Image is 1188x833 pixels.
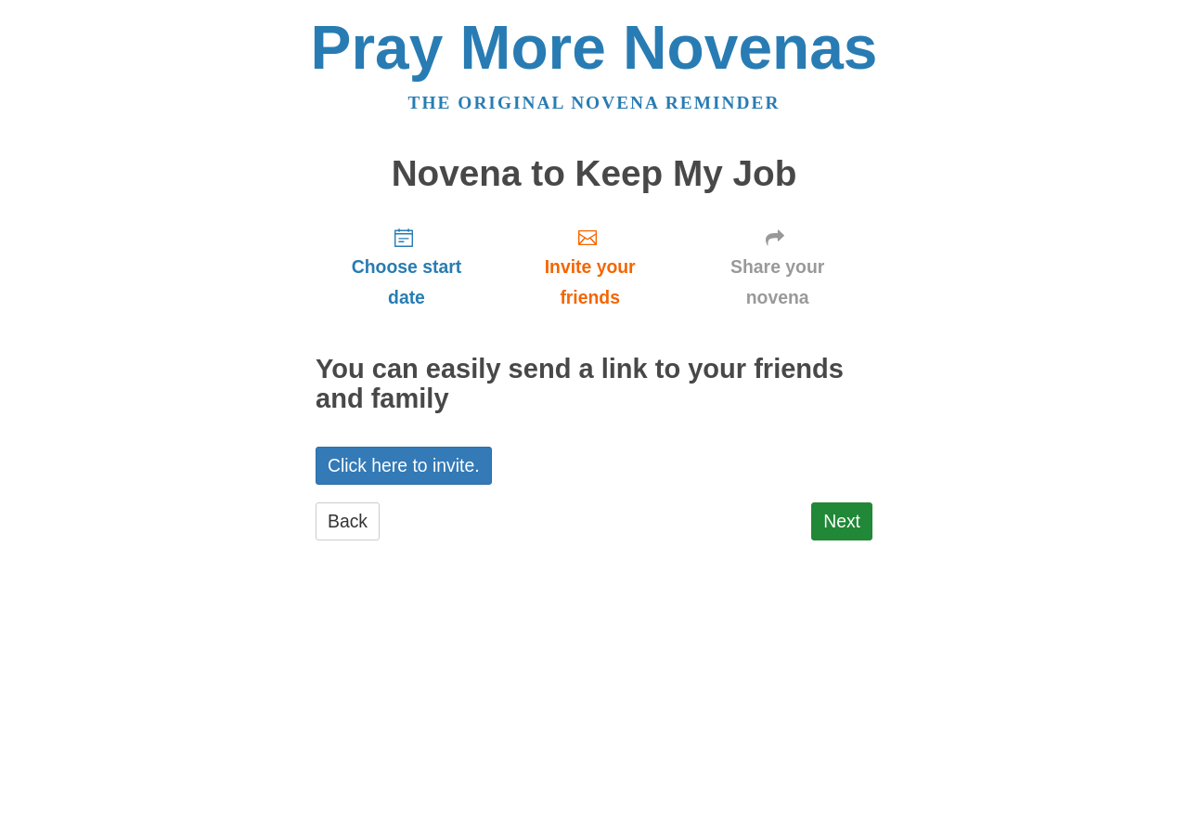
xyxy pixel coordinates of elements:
[316,154,872,194] h1: Novena to Keep My Job
[311,13,878,82] a: Pray More Novenas
[408,93,781,112] a: The original novena reminder
[316,355,872,414] h2: You can easily send a link to your friends and family
[316,447,492,485] a: Click here to invite.
[516,252,664,313] span: Invite your friends
[334,252,479,313] span: Choose start date
[682,212,872,322] a: Share your novena
[316,212,497,322] a: Choose start date
[811,502,872,540] a: Next
[701,252,854,313] span: Share your novena
[316,502,380,540] a: Back
[497,212,682,322] a: Invite your friends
